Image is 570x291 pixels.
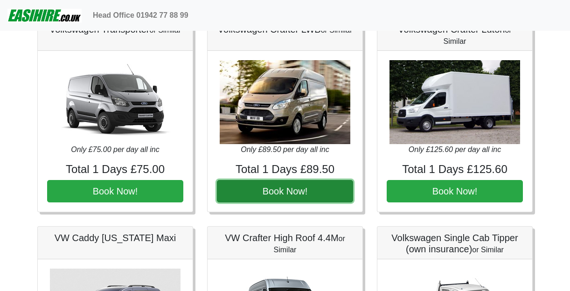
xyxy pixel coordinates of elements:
i: Only £89.50 per day all inc [241,145,329,153]
h5: VW Caddy [US_STATE] Maxi [47,232,183,243]
i: Only £75.00 per day all inc [71,145,159,153]
h5: VW Crafter High Roof 4.4M [217,232,353,255]
small: or Similar [274,235,345,254]
h4: Total 1 Days £125.60 [387,163,523,176]
h4: Total 1 Days £89.50 [217,163,353,176]
i: Only £125.60 per day all inc [409,145,501,153]
h4: Total 1 Days £75.00 [47,163,183,176]
button: Book Now! [47,180,183,202]
b: Head Office 01942 77 88 99 [93,11,188,19]
img: Volkswagen Crafter LWB [220,60,350,144]
img: Volkswagen Transporter [50,60,181,144]
button: Book Now! [217,180,353,202]
h5: Volkswagen Crafter Luton [387,24,523,46]
a: Head Office 01942 77 88 99 [89,6,192,25]
img: easihire_logo_small.png [7,6,82,25]
small: or Similar [472,246,504,254]
button: Book Now! [387,180,523,202]
img: Volkswagen Crafter Luton [389,60,520,144]
h5: Volkswagen Single Cab Tipper (own insurance) [387,232,523,255]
